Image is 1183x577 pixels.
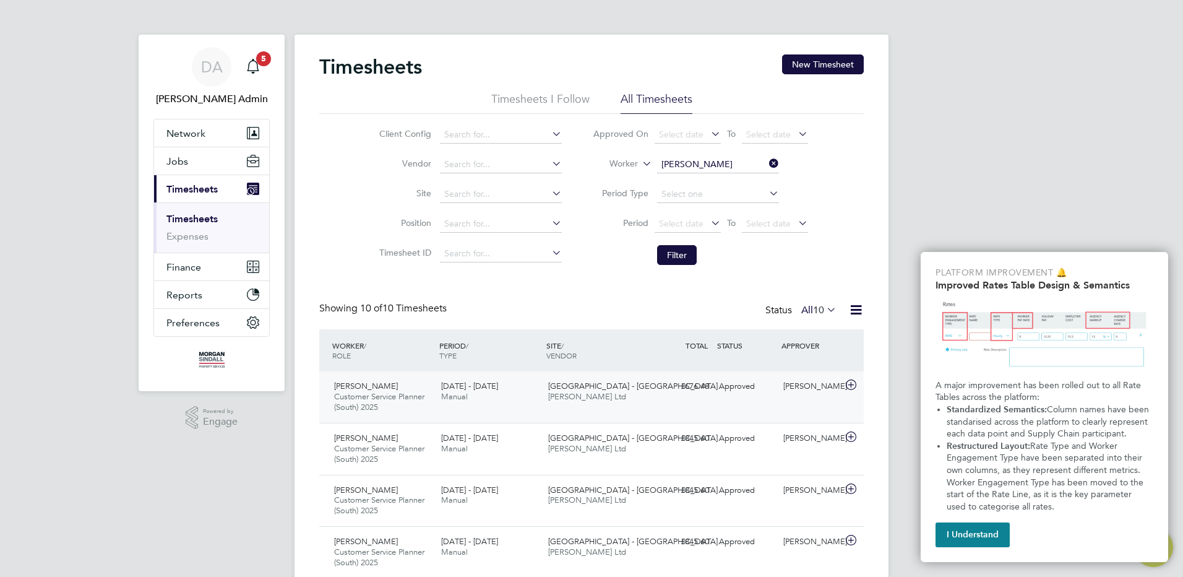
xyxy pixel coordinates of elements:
[714,480,778,501] div: Approved
[439,350,457,360] span: TYPE
[360,302,447,315] span: 10 Timesheets
[778,532,843,552] div: [PERSON_NAME]
[376,188,431,199] label: Site
[440,245,562,262] input: Search for...
[621,92,692,114] li: All Timesheets
[319,54,422,79] h2: Timesheets
[166,230,209,242] a: Expenses
[466,341,468,350] span: /
[376,158,431,169] label: Vendor
[723,215,739,231] span: To
[746,218,791,229] span: Select date
[561,341,564,350] span: /
[936,279,1153,291] h2: Improved Rates Table Design & Semantics
[813,304,824,316] span: 10
[659,218,703,229] span: Select date
[441,391,468,402] span: Manual
[778,376,843,397] div: [PERSON_NAME]
[376,128,431,139] label: Client Config
[947,441,1030,451] strong: Restructured Layout:
[548,433,726,443] span: [GEOGRAPHIC_DATA] - [GEOGRAPHIC_DATA]…
[436,334,543,367] div: PERIOD
[765,302,839,319] div: Status
[441,536,498,547] span: [DATE] - [DATE]
[778,428,843,449] div: [PERSON_NAME]
[376,217,431,228] label: Position
[376,247,431,258] label: Timesheet ID
[332,350,351,360] span: ROLE
[153,47,270,106] a: Go to account details
[543,334,650,367] div: SITE
[778,334,843,357] div: APPROVER
[491,92,590,114] li: Timesheets I Follow
[921,252,1168,562] div: Improved Rate Table Semantics
[686,341,708,350] span: TOTAL
[714,428,778,449] div: Approved
[936,380,1153,404] p: A major improvement has been rolled out to all Rate Tables across the platform:
[440,186,562,203] input: Search for...
[650,428,714,449] div: £845.60
[334,536,398,547] span: [PERSON_NAME]
[441,485,498,495] span: [DATE] - [DATE]
[203,406,238,417] span: Powered by
[166,155,188,167] span: Jobs
[441,443,468,454] span: Manual
[746,129,791,140] span: Select date
[659,129,703,140] span: Select date
[166,183,218,195] span: Timesheets
[440,126,562,144] input: Search for...
[166,261,201,273] span: Finance
[334,443,424,464] span: Customer Service Planner (South) 2025
[782,54,864,74] button: New Timesheet
[153,92,270,106] span: Daniel Owen Admin
[139,35,285,391] nav: Main navigation
[657,186,779,203] input: Select one
[723,126,739,142] span: To
[166,128,205,139] span: Network
[197,349,226,369] img: morgansindallpropertyservices-logo-retina.png
[166,289,202,301] span: Reports
[441,381,498,391] span: [DATE] - [DATE]
[548,547,626,557] span: [PERSON_NAME] Ltd
[334,391,424,412] span: Customer Service Planner (South) 2025
[801,304,837,316] label: All
[593,217,648,228] label: Period
[936,523,1010,547] button: I Understand
[441,433,498,443] span: [DATE] - [DATE]
[548,485,726,495] span: [GEOGRAPHIC_DATA] - [GEOGRAPHIC_DATA]…
[582,158,638,170] label: Worker
[650,480,714,501] div: £845.60
[936,296,1153,375] img: Updated Rates Table Design & Semantics
[947,404,1151,439] span: Column names have been standarised across the platform to clearly represent each data point and S...
[166,317,220,329] span: Preferences
[166,213,218,225] a: Timesheets
[548,391,626,402] span: [PERSON_NAME] Ltd
[593,128,648,139] label: Approved On
[203,417,238,427] span: Engage
[548,381,726,391] span: [GEOGRAPHIC_DATA] - [GEOGRAPHIC_DATA]…
[947,441,1146,512] span: Rate Type and Worker Engagement Type have been separated into their own columns, as they represen...
[657,156,779,173] input: Search for...
[334,433,398,443] span: [PERSON_NAME]
[334,547,424,568] span: Customer Service Planner (South) 2025
[364,341,366,350] span: /
[714,334,778,357] div: STATUS
[714,532,778,552] div: Approved
[548,495,626,505] span: [PERSON_NAME] Ltd
[714,376,778,397] div: Approved
[256,51,271,66] span: 5
[441,547,468,557] span: Manual
[334,381,398,391] span: [PERSON_NAME]
[334,495,424,516] span: Customer Service Planner (South) 2025
[947,404,1047,415] strong: Standardized Semantics:
[334,485,398,495] span: [PERSON_NAME]
[548,443,626,454] span: [PERSON_NAME] Ltd
[440,156,562,173] input: Search for...
[319,302,449,315] div: Showing
[201,59,223,75] span: DA
[778,480,843,501] div: [PERSON_NAME]
[936,267,1153,279] p: Platform Improvement 🔔
[650,532,714,552] div: £845.60
[593,188,648,199] label: Period Type
[441,495,468,505] span: Manual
